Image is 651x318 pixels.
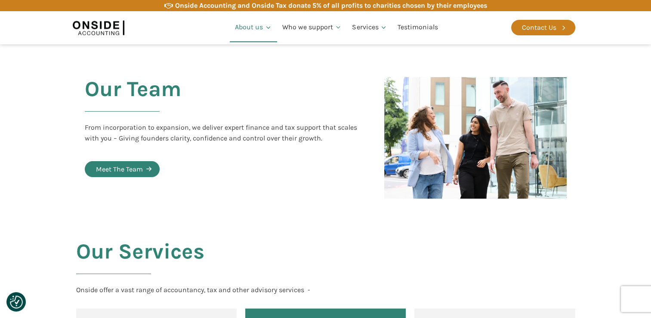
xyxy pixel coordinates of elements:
[85,122,367,144] div: From incorporation to expansion, we deliver expert finance and tax support that scales with you –...
[96,164,143,175] div: Meet The Team
[230,13,277,42] a: About us
[10,296,23,309] img: Revisit consent button
[85,77,181,122] h2: Our Team
[73,18,124,37] img: Onside Accounting
[277,13,347,42] a: Who we support
[85,161,160,178] a: Meet The Team
[511,20,575,35] a: Contact Us
[76,240,204,284] h2: Our Services
[76,284,310,296] div: Onside offer a vast range of accountancy, tax and other advisory services -
[522,22,556,33] div: Contact Us
[347,13,392,42] a: Services
[10,296,23,309] button: Consent Preferences
[392,13,443,42] a: Testimonials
